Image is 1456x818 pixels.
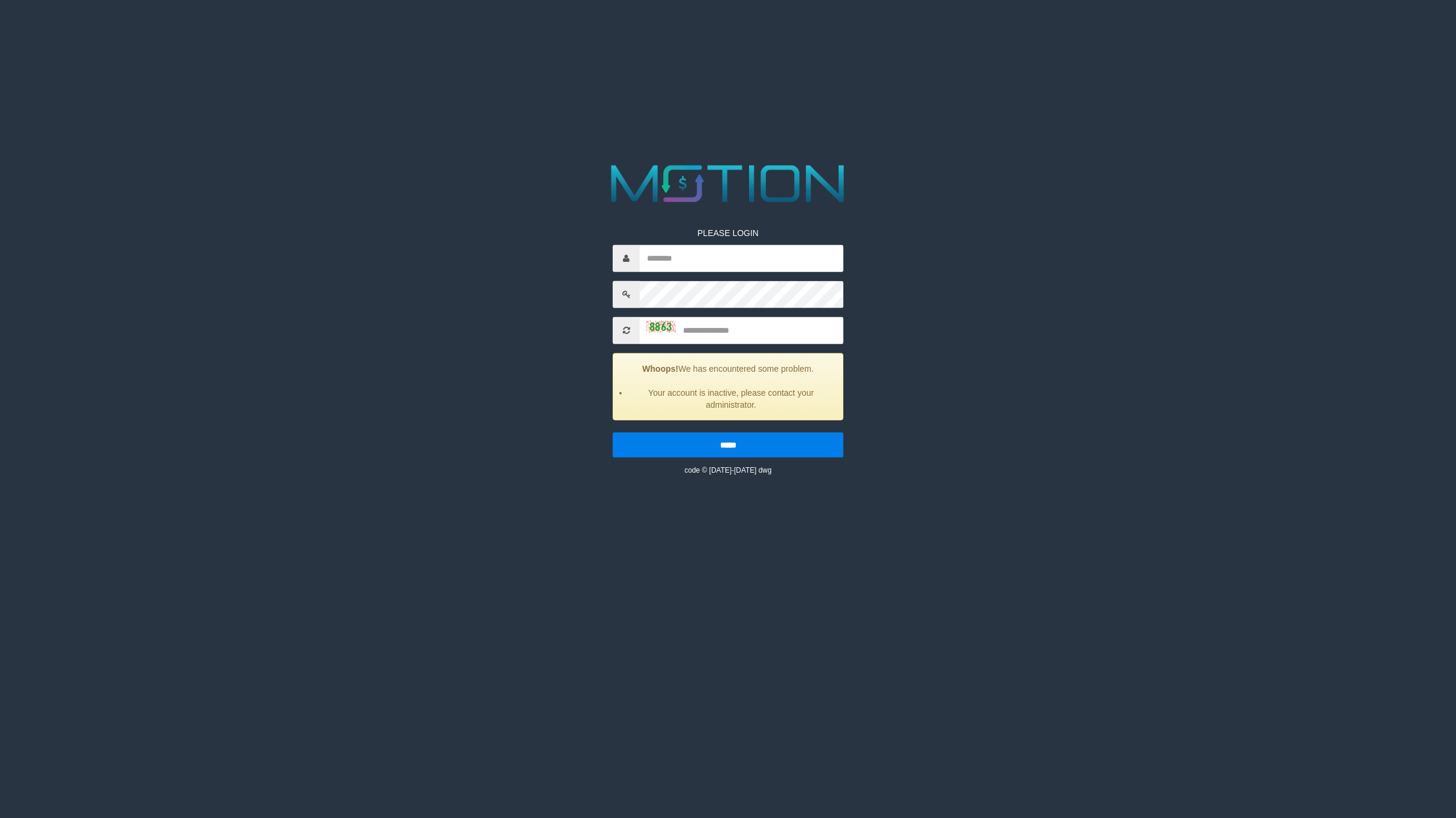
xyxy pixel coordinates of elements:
li: Your account is inactive, please contact your administrator. [628,386,834,410]
small: code © [DATE]-[DATE] dwg [684,465,771,474]
img: captcha [646,321,676,333]
strong: Whoops! [642,363,678,373]
p: PLEASE LOGIN [613,226,843,238]
div: We has encountered some problem. [613,353,843,420]
img: MOTION_logo.png [601,159,855,209]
